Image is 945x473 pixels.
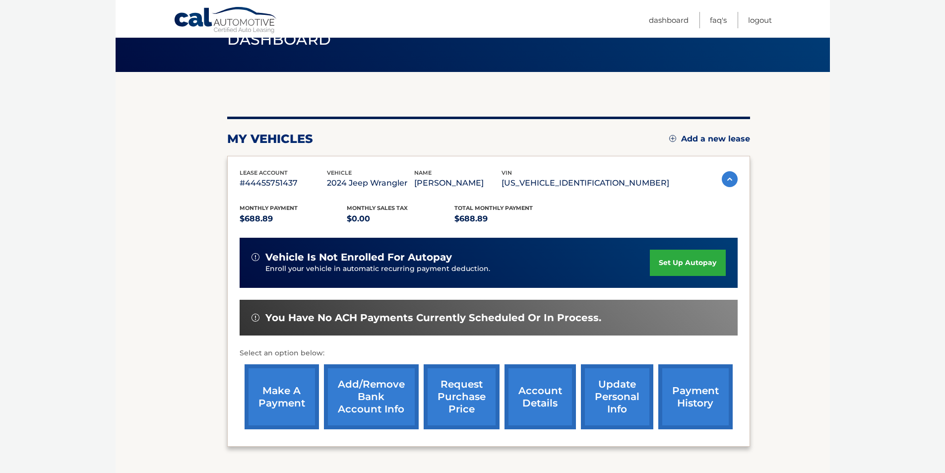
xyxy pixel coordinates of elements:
[502,176,669,190] p: [US_VEHICLE_IDENTIFICATION_NUMBER]
[240,176,327,190] p: #44455751437
[240,169,288,176] span: lease account
[669,134,750,144] a: Add a new lease
[252,253,259,261] img: alert-white.svg
[227,30,331,49] span: Dashboard
[502,169,512,176] span: vin
[650,250,725,276] a: set up autopay
[240,347,738,359] p: Select an option below:
[347,204,408,211] span: Monthly sales Tax
[245,364,319,429] a: make a payment
[454,204,533,211] span: Total Monthly Payment
[240,212,347,226] p: $688.89
[347,212,454,226] p: $0.00
[649,12,689,28] a: Dashboard
[265,312,601,324] span: You have no ACH payments currently scheduled or in process.
[414,176,502,190] p: [PERSON_NAME]
[265,264,650,274] p: Enroll your vehicle in automatic recurring payment deduction.
[454,212,562,226] p: $688.89
[424,364,500,429] a: request purchase price
[240,204,298,211] span: Monthly Payment
[252,314,259,322] img: alert-white.svg
[581,364,653,429] a: update personal info
[324,364,419,429] a: Add/Remove bank account info
[227,132,313,146] h2: my vehicles
[174,6,278,35] a: Cal Automotive
[710,12,727,28] a: FAQ's
[748,12,772,28] a: Logout
[722,171,738,187] img: accordion-active.svg
[669,135,676,142] img: add.svg
[265,251,452,264] span: vehicle is not enrolled for autopay
[327,176,414,190] p: 2024 Jeep Wrangler
[504,364,576,429] a: account details
[414,169,432,176] span: name
[327,169,352,176] span: vehicle
[658,364,733,429] a: payment history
